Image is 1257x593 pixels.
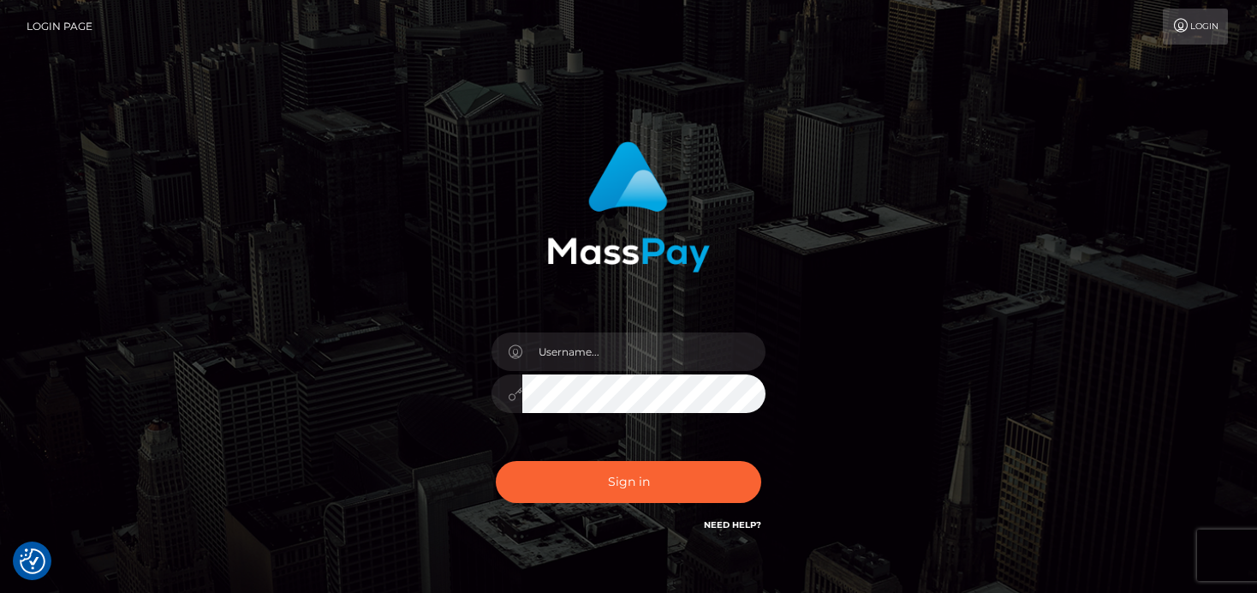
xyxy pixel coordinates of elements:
[522,332,766,371] input: Username...
[20,548,45,574] img: Revisit consent button
[27,9,92,45] a: Login Page
[547,141,710,273] img: MassPay Login
[1163,9,1228,45] a: Login
[496,461,761,503] button: Sign in
[20,548,45,574] button: Consent Preferences
[704,519,761,530] a: Need Help?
